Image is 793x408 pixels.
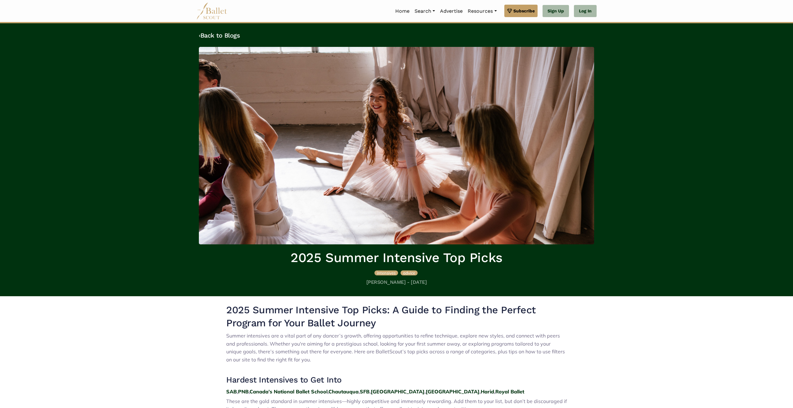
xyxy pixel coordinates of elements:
[543,5,569,17] a: Sign Up
[401,270,418,276] a: advice
[465,5,499,18] a: Resources
[226,375,567,385] h3: Hardest Intensives to Get Into
[359,388,360,395] strong: ,
[574,5,597,17] a: Log In
[199,249,594,266] h1: 2025 Summer Intensive Top Picks
[328,388,328,395] strong: ,
[238,388,249,395] a: PNB
[237,388,238,395] strong: ,
[199,279,594,286] h5: [PERSON_NAME] - [DATE]
[226,388,237,395] a: SAB
[328,388,359,395] a: Chautauqua
[481,388,494,395] a: Harid
[199,47,594,244] img: header_image.img
[360,388,369,395] a: SFB
[250,388,328,395] a: Canada’s National Ballet School
[249,388,250,395] strong: ,
[513,7,535,14] span: Subscribe
[507,7,512,14] img: gem.svg
[403,270,415,275] span: advice
[424,388,426,395] strong: ,
[494,388,495,395] strong: ,
[199,32,240,39] a: ‹Back to Blogs
[504,5,538,17] a: Subscribe
[479,388,481,395] strong: ,
[226,333,565,363] span: Summer intensives are a vital part of any dancer’s growth, offering opportunities to refine techn...
[495,388,524,395] a: Royal Ballet
[412,5,438,18] a: Search
[199,31,200,39] code: ‹
[226,304,567,329] h2: 2025 Summer Intensive Top Picks: A Guide to Finding the Perfect Program for Your Ballet Journey
[377,270,396,275] span: intensives
[371,388,424,395] a: [GEOGRAPHIC_DATA]
[438,5,465,18] a: Advertise
[369,388,371,395] strong: ,
[374,270,399,276] a: intensives
[426,388,479,395] a: [GEOGRAPHIC_DATA]
[393,5,412,18] a: Home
